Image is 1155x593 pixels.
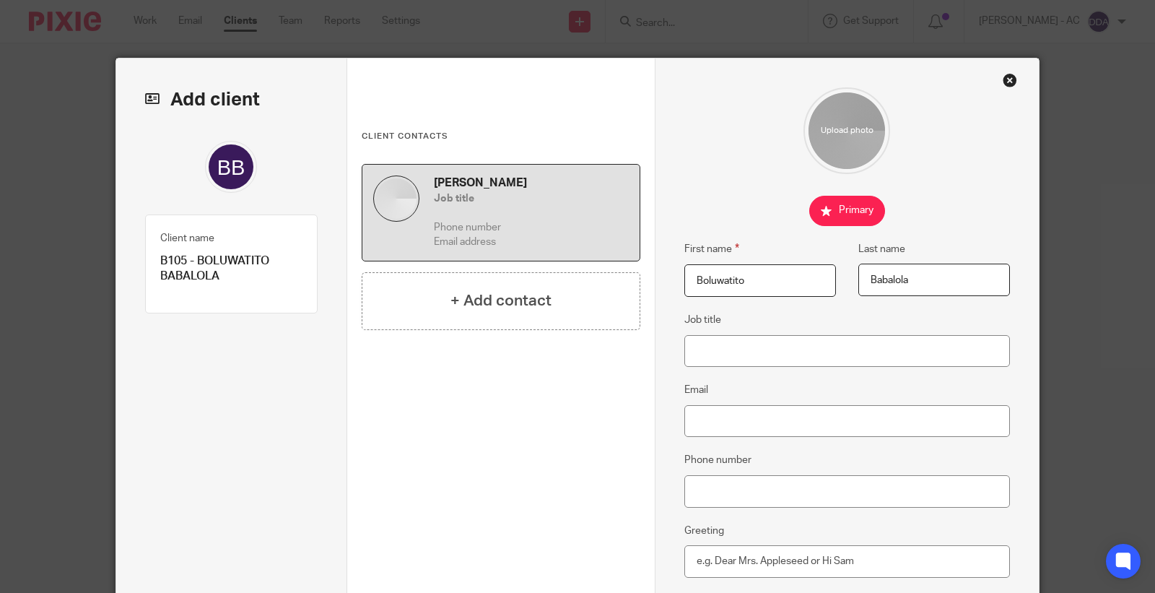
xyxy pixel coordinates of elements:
h3: Client contacts [362,131,640,142]
label: Phone number [684,453,751,467]
p: Email address [434,235,629,249]
label: Client name [160,231,214,246]
img: default.jpg [373,176,419,222]
label: Greeting [684,524,724,538]
p: Phone number [434,220,629,235]
h5: Job title [434,191,629,206]
div: Close this dialog window [1003,73,1017,87]
input: e.g. Dear Mrs. Appleseed or Hi Sam [684,545,1011,578]
label: Last name [858,242,905,256]
h2: Add client [145,87,318,112]
p: B105 - BOLUWATITO BABALOLA [160,254,302,285]
label: Job title [684,313,721,327]
h4: + Add contact [450,290,552,312]
h4: [PERSON_NAME] [434,176,629,191]
label: Email [684,383,708,397]
img: svg%3E [205,141,257,193]
label: First name [684,241,739,257]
